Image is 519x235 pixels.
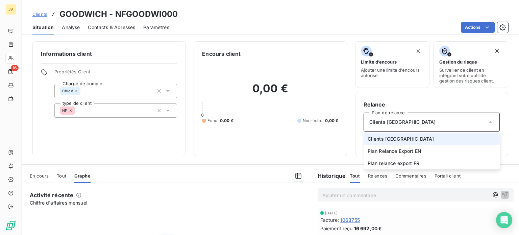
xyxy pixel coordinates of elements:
[364,100,500,109] h6: Relance
[496,212,512,228] div: Open Intercom Messenger
[5,220,16,231] img: Logo LeanPay
[75,108,80,114] input: Ajouter une valeur
[207,118,217,124] span: Échu
[395,173,426,179] span: Commentaires
[62,109,67,113] span: NF
[368,160,419,167] span: Plan relance export FR
[325,211,338,215] span: [DATE]
[54,69,177,78] span: Propriétés Client
[32,11,47,18] a: Clients
[355,41,430,88] button: Limite d’encoursAjouter une limite d’encours autorisé
[361,59,397,65] span: Limite d’encours
[461,22,495,33] button: Actions
[59,8,178,20] h3: GOODWICH - NFGOODWI000
[202,50,241,58] h6: Encours client
[32,11,47,17] span: Clients
[62,24,80,31] span: Analyse
[303,118,322,124] span: Non-échu
[220,118,233,124] span: 0,00 €
[57,173,66,179] span: Tout
[434,41,508,88] button: Gestion du risqueSurveiller ce client en intégrant votre outil de gestion des risques client.
[368,136,434,142] span: Clients [GEOGRAPHIC_DATA]
[201,112,204,118] span: 0
[11,65,19,71] span: 16
[30,173,49,179] span: En cours
[30,199,301,206] span: Chiffre d'affaires mensuel
[369,119,436,125] span: Clients [GEOGRAPHIC_DATA]
[62,89,73,93] span: Chloé
[30,191,73,199] h6: Activité récente
[350,173,360,179] span: Tout
[325,118,339,124] span: 0,00 €
[368,173,387,179] span: Relances
[320,225,353,232] span: Paiement reçu
[361,67,424,78] span: Ajouter une limite d’encours autorisé
[80,88,86,94] input: Ajouter une valeur
[88,24,135,31] span: Contacts & Adresses
[439,59,477,65] span: Gestion du risque
[439,67,502,84] span: Surveiller ce client en intégrant votre outil de gestion des risques client.
[41,50,177,58] h6: Informations client
[368,148,421,155] span: Plan Relance Export EN
[74,173,91,179] span: Graphe
[312,172,346,180] h6: Historique
[202,82,338,102] h2: 0,00 €
[435,173,461,179] span: Portail client
[320,216,339,224] span: Facture :
[354,225,382,232] span: 16 692,00 €
[32,24,54,31] span: Situation
[143,24,169,31] span: Paramètres
[5,4,16,15] div: JV
[340,216,360,224] span: 1063755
